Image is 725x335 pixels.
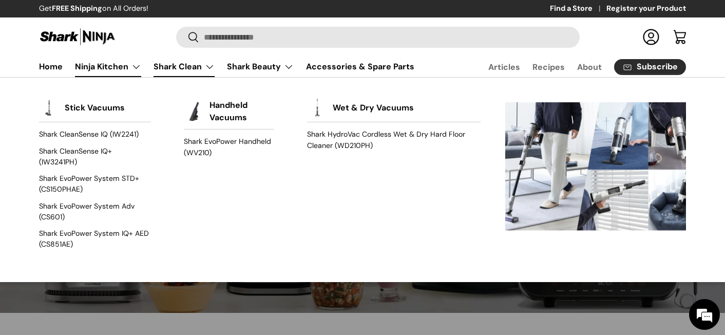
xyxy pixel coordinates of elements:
nav: Secondary [464,57,686,77]
img: Shark Ninja Philippines [39,27,116,47]
strong: FREE Shipping [52,4,102,13]
a: Register your Product [606,3,686,14]
p: Get on All Orders! [39,3,148,14]
a: Recipes [532,57,565,77]
span: Subscribe [637,63,678,71]
summary: Ninja Kitchen [69,57,147,77]
a: Subscribe [614,59,686,75]
a: Articles [488,57,520,77]
summary: Shark Clean [147,57,221,77]
nav: Primary [39,57,414,77]
a: Home [39,57,63,77]
a: About [577,57,602,77]
summary: Shark Beauty [221,57,300,77]
a: Accessories & Spare Parts [306,57,414,77]
a: Find a Store [550,3,606,14]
